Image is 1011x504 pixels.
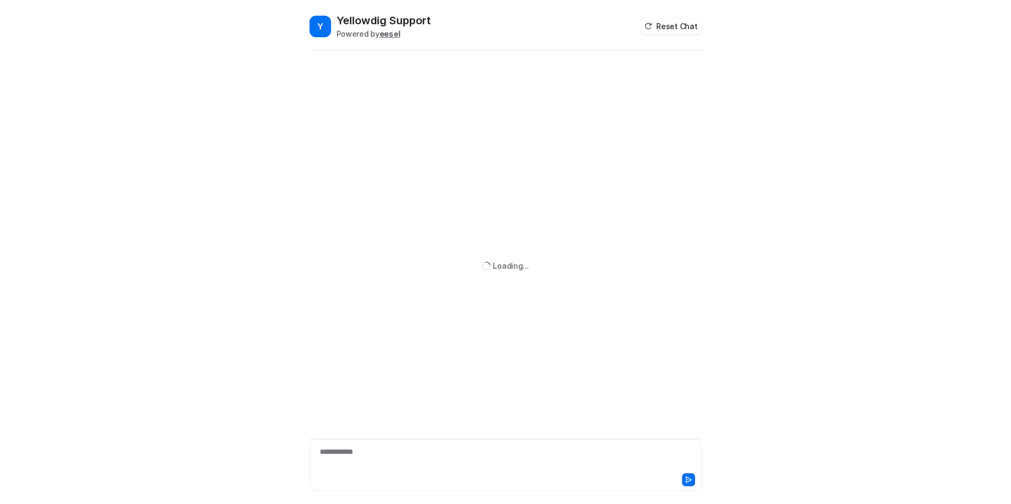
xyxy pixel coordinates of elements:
[641,18,701,34] button: Reset Chat
[380,29,401,38] b: eesel
[336,28,431,39] div: Powered by
[336,13,431,28] h2: Yellowdig Support
[493,260,528,271] div: Loading...
[310,16,331,37] span: Y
